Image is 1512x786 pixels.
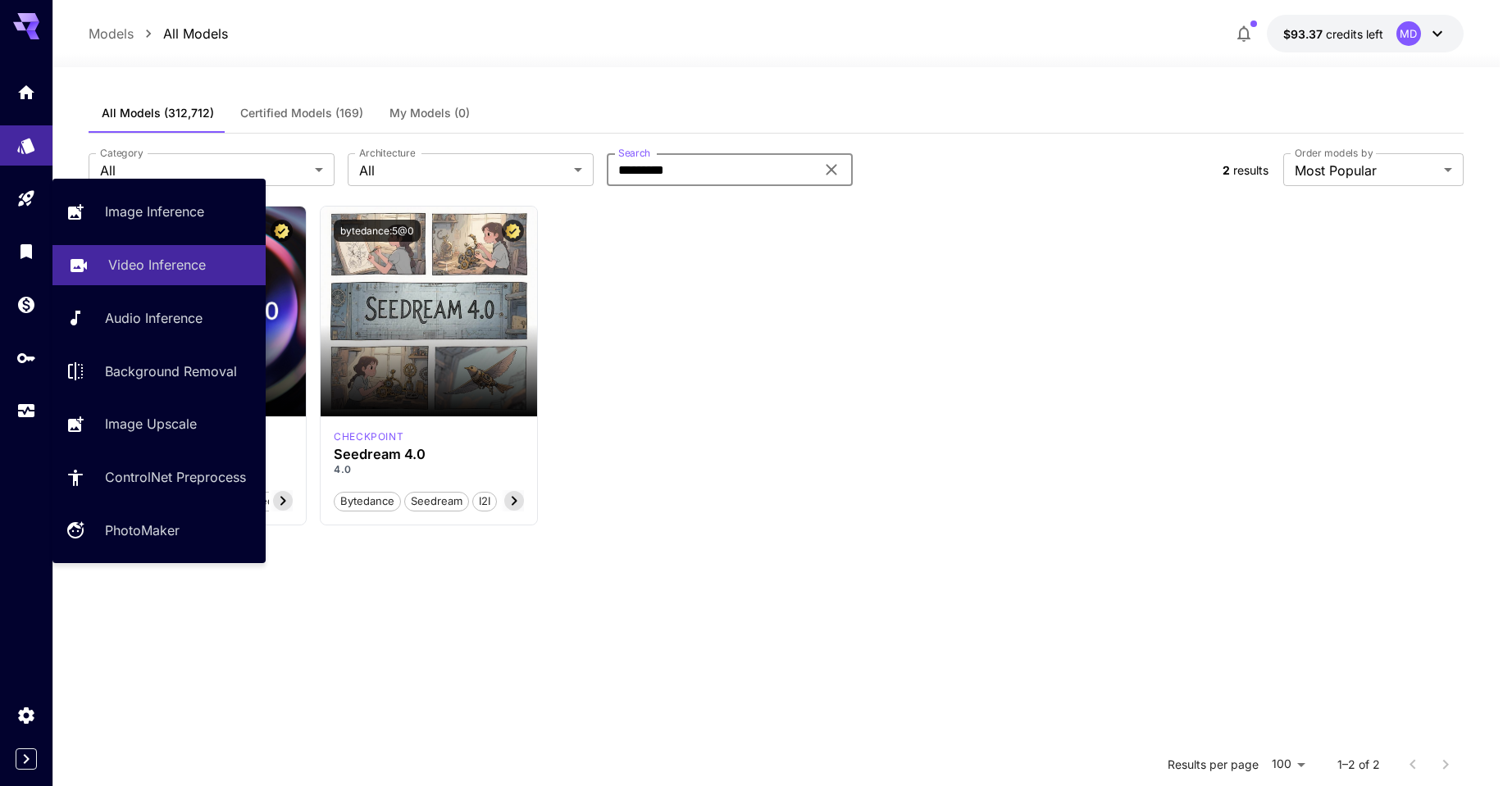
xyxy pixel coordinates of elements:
p: PhotoMaker [105,520,180,540]
span: All [359,161,567,180]
label: Search [618,146,650,160]
a: Background Removal [52,351,266,391]
p: 1–2 of 2 [1337,756,1380,773]
span: Bytedance [335,493,400,510]
span: All [100,161,308,180]
button: Certified Model – Vetted for best performance and includes a commercial license. [502,220,524,242]
span: Seedream [405,493,468,510]
p: All Models [163,24,228,43]
span: I2I [473,493,496,510]
button: $93.37079 [1267,15,1464,52]
a: ControlNet Preprocess [52,457,266,497]
div: 100 [1265,752,1311,776]
nav: breadcrumb [89,24,228,43]
span: 2 [1223,163,1230,177]
button: bytedance:5@0 [334,220,421,242]
label: Order models by [1295,146,1373,160]
p: Image Upscale [105,414,197,434]
div: Usage [16,401,36,421]
span: Most Popular [1295,161,1437,180]
div: Home [16,82,36,102]
span: credits left [1326,27,1383,41]
div: Library [16,241,36,261]
span: My Models (0) [389,106,470,120]
p: Audio Inference [105,308,203,328]
p: ControlNet Preprocess [105,467,246,487]
p: Models [89,24,134,43]
p: Image Inference [105,202,204,221]
p: checkpoint [334,429,403,444]
div: Playground [16,189,36,209]
div: seedream4 [334,429,403,444]
p: Video Inference [108,255,206,275]
div: MD [1396,21,1421,46]
h3: Seedream 4.0 [334,447,524,462]
button: Certified Model – Vetted for best performance and includes a commercial license. [271,220,293,242]
div: Settings [16,705,36,725]
p: 4.0 [334,462,524,477]
label: Category [100,146,143,160]
p: Background Removal [105,361,237,381]
div: $93.37079 [1283,25,1383,43]
p: Results per page [1168,756,1259,773]
a: Image Inference [52,192,266,232]
a: Audio Inference [52,298,266,338]
div: Wallet [16,294,36,315]
label: Architecture [359,146,415,160]
span: results [1233,163,1268,177]
span: Certified Models (169) [240,106,363,120]
div: API Keys [16,348,36,368]
div: Models [16,130,36,151]
span: $93.37 [1283,27,1326,41]
a: Image Upscale [52,404,266,444]
button: Expand sidebar [16,748,37,770]
a: Video Inference [52,245,266,285]
span: All Models (312,712) [102,106,214,120]
a: PhotoMaker [52,511,266,551]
